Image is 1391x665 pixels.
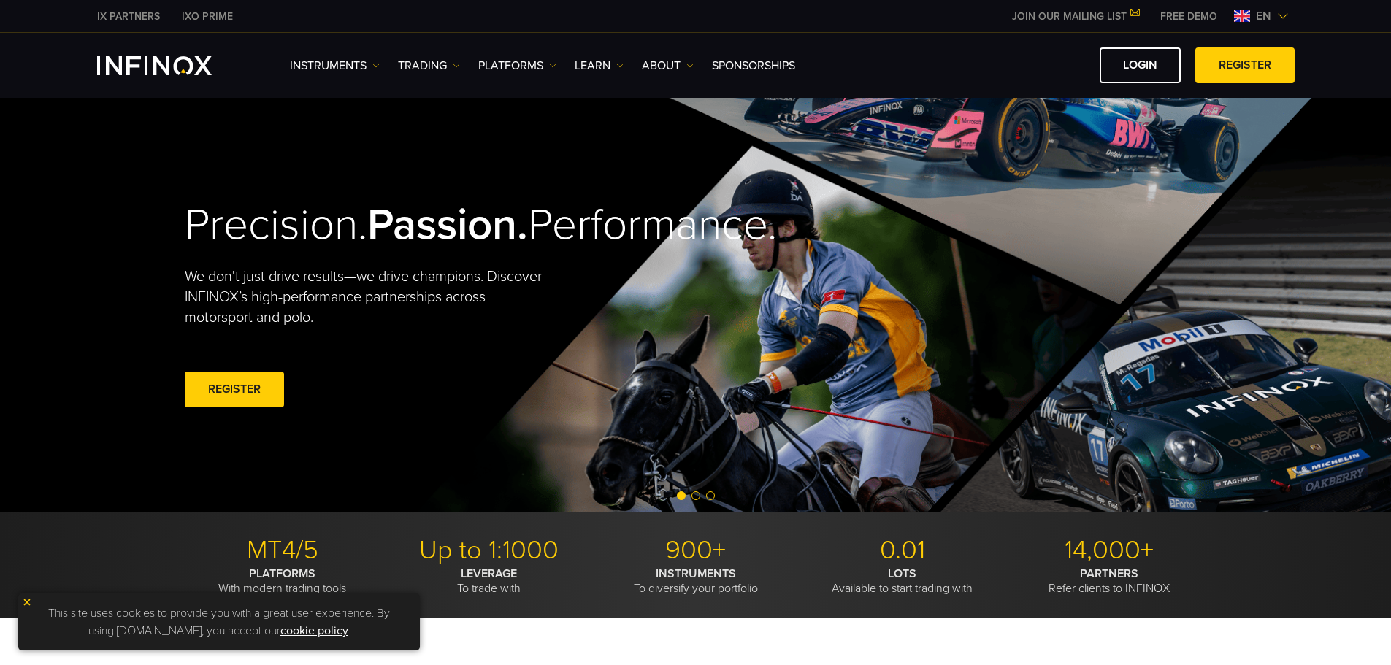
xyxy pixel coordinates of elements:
[1195,47,1295,83] a: REGISTER
[598,534,794,566] p: 900+
[1001,10,1149,23] a: JOIN OUR MAILING LIST
[26,601,413,643] p: This site uses cookies to provide you with a great user experience. By using [DOMAIN_NAME], you a...
[1100,47,1181,83] a: LOGIN
[86,9,171,24] a: INFINOX
[706,491,715,500] span: Go to slide 3
[691,491,700,500] span: Go to slide 2
[1011,566,1207,596] p: Refer clients to INFINOX
[249,566,315,581] strong: PLATFORMS
[598,566,794,596] p: To diversify your portfolio
[391,534,587,566] p: Up to 1:1000
[398,57,460,74] a: TRADING
[1080,566,1138,581] strong: PARTNERS
[171,9,244,24] a: INFINOX
[1149,9,1228,24] a: INFINOX MENU
[1011,534,1207,566] p: 14,000+
[656,566,736,581] strong: INSTRUMENTS
[805,534,1000,566] p: 0.01
[185,566,380,596] p: With modern trading tools
[185,266,553,328] p: We don't just drive results—we drive champions. Discover INFINOX’s high-performance partnerships ...
[805,566,1000,596] p: Available to start trading with
[712,57,795,74] a: SPONSORSHIPS
[478,57,556,74] a: PLATFORMS
[677,491,686,500] span: Go to slide 1
[575,57,624,74] a: Learn
[185,372,284,407] a: REGISTER
[367,199,528,251] strong: Passion.
[22,597,32,607] img: yellow close icon
[1250,7,1277,25] span: en
[642,57,694,74] a: ABOUT
[391,566,587,596] p: To trade with
[290,57,380,74] a: Instruments
[280,623,348,638] a: cookie policy
[461,566,517,581] strong: LEVERAGE
[97,56,246,75] a: INFINOX Logo
[185,199,645,252] h2: Precision. Performance.
[888,566,916,581] strong: LOTS
[185,534,380,566] p: MT4/5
